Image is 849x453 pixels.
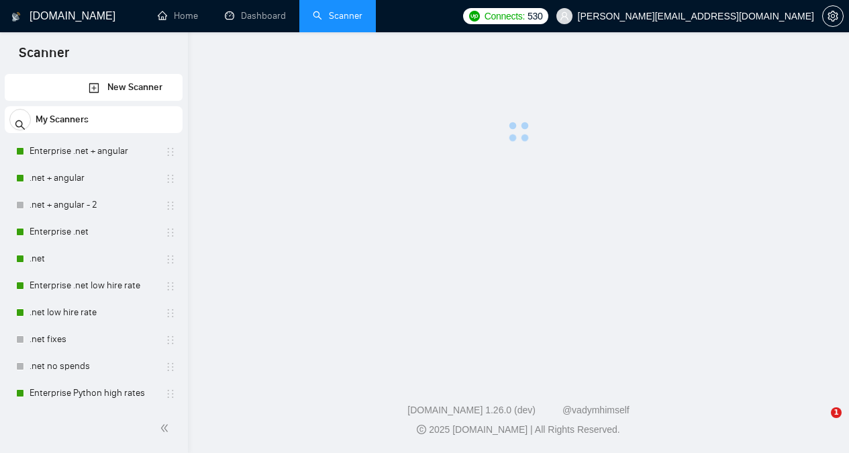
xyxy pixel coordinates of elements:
[562,405,630,415] a: @vadymhimself
[417,425,426,434] span: copyright
[165,165,176,192] span: holder
[30,218,157,245] a: Enterprise .net
[8,43,80,71] span: Scanner
[823,11,843,22] span: setting
[165,192,176,218] span: holder
[30,192,157,218] a: .net + angular - 2
[11,6,21,28] img: logo
[9,109,31,130] button: search
[30,165,157,192] a: .net + angular
[165,218,176,245] span: holder
[225,10,286,22] a: dashboardDashboard
[30,326,157,353] a: .net fixes
[803,407,836,440] iframe: Intercom live chat
[89,74,99,101] a: New Scanner
[485,9,525,24] span: Connects:
[5,74,183,101] li: New Scanner
[30,138,157,165] a: Enterprise .net + angular
[313,10,362,22] a: searchScanner
[15,111,26,138] span: search
[822,11,844,22] a: setting
[165,299,176,326] span: holder
[831,407,842,418] span: 1
[165,272,176,299] span: holder
[158,10,198,22] a: homeHome
[160,421,173,435] span: double-left
[407,405,536,415] a: [DOMAIN_NAME] 1.26.0 (dev)
[165,138,176,165] span: holder
[30,245,157,272] a: .net
[30,380,157,407] a: Enterprise Python high rates
[560,11,569,21] span: user
[199,423,838,437] div: 2025 [DOMAIN_NAME] | All Rights Reserved.
[165,353,176,380] span: holder
[30,353,157,380] a: .net no spends
[165,326,176,353] span: holder
[36,106,89,133] span: My Scanners
[528,9,542,24] span: 530
[469,11,480,22] img: upwork-logo.png
[165,245,176,272] span: holder
[30,272,157,299] a: Enterprise .net low hire rate
[822,5,844,27] button: setting
[165,380,176,407] span: holder
[30,299,157,326] a: .net low hire rate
